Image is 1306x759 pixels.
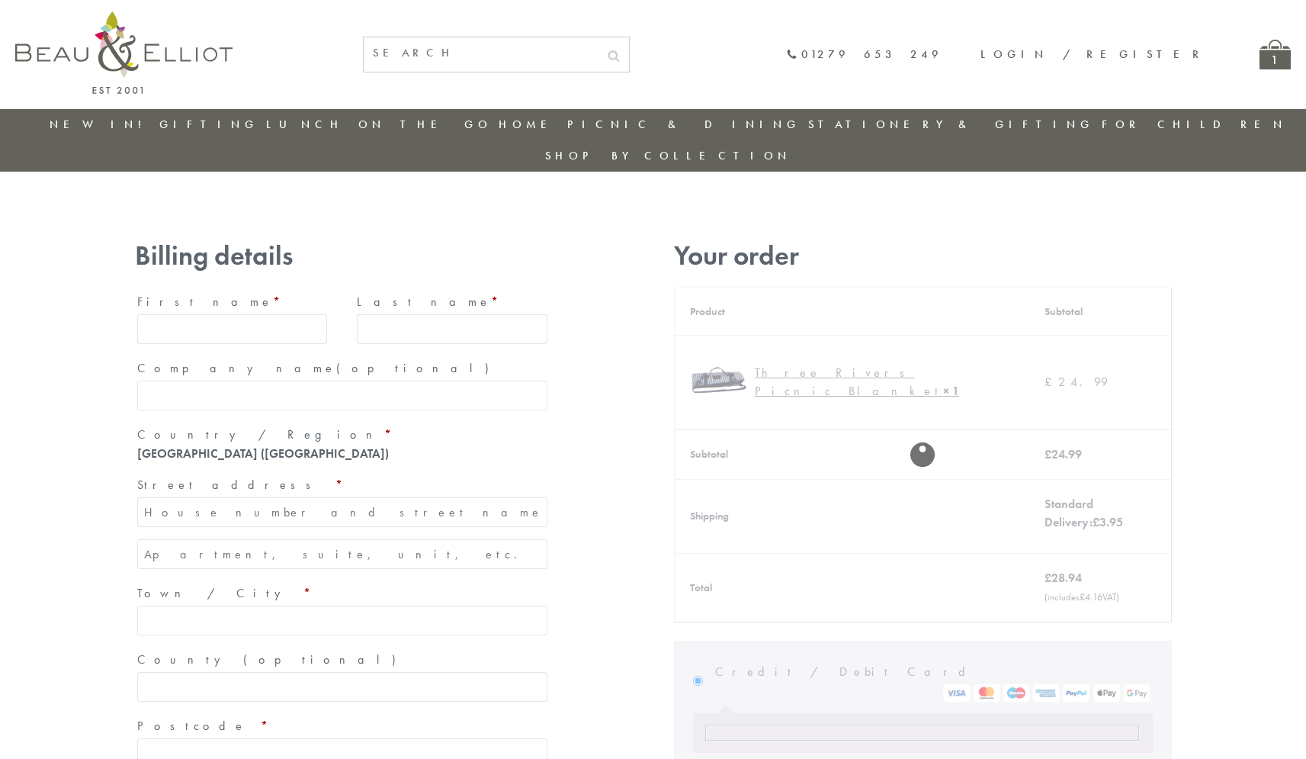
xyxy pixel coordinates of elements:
a: 1 [1259,40,1291,69]
label: First name [137,290,328,314]
span: (optional) [336,360,498,376]
label: Last name [357,290,547,314]
strong: [GEOGRAPHIC_DATA] ([GEOGRAPHIC_DATA]) [137,445,389,462]
input: House number and street name [137,497,547,527]
label: Postcode [137,714,547,738]
a: Lunch On The Go [266,117,492,132]
label: County [137,648,547,672]
a: New in! [50,117,152,132]
img: logo [15,11,233,94]
label: Company name [137,356,547,381]
a: 01279 653 249 [786,48,942,61]
label: Country / Region [137,423,547,447]
h3: Your order [674,240,1172,272]
a: Stationery & Gifting [808,117,1094,132]
a: Login / Register [980,47,1206,62]
a: Picnic & Dining [567,117,801,132]
a: Shop by collection [545,148,791,163]
a: Home [499,117,560,132]
label: Town / City [137,581,547,606]
label: Street address [137,473,547,497]
a: Gifting [159,117,258,132]
input: Apartment, suite, unit, etc. (optional) [137,539,547,569]
a: For Children [1102,117,1287,132]
span: (optional) [243,651,405,667]
input: SEARCH [364,37,598,69]
h3: Billing details [135,240,550,272]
